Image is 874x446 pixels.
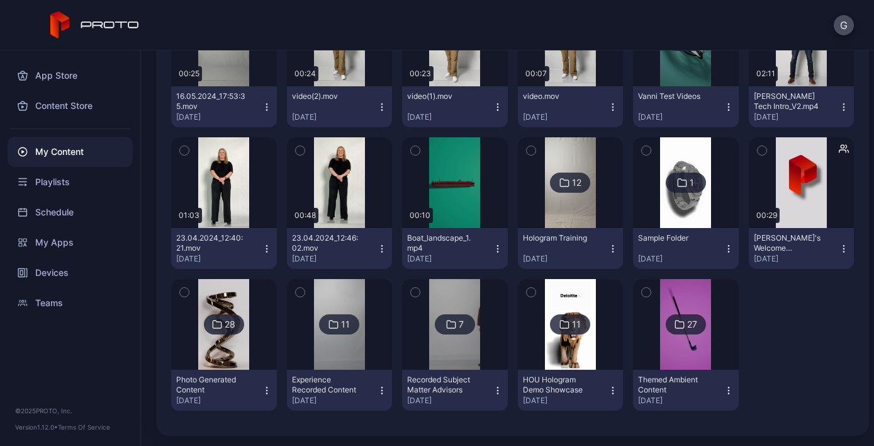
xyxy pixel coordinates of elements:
[292,396,378,406] div: [DATE]
[8,288,133,318] a: Teams
[572,177,581,188] div: 12
[176,91,245,111] div: 16.05.2024_17:53:35.mov
[407,112,493,122] div: [DATE]
[749,228,854,269] button: [PERSON_NAME]'s Welcome Video.mp4[DATE]
[171,86,277,127] button: 16.05.2024_17:53:35.mov[DATE]
[8,137,133,167] a: My Content
[523,112,608,122] div: [DATE]
[407,233,476,253] div: Boat_landscape_1.mp4
[638,375,707,395] div: Themed Ambient Content
[402,228,508,269] button: Boat_landscape_1.mp4[DATE]
[292,233,361,253] div: 23.04.2024_12:46:02.mov
[407,396,493,406] div: [DATE]
[749,86,854,127] button: [PERSON_NAME] Tech Intro_V2.mp4[DATE]
[638,233,707,243] div: Sample Folder
[287,86,393,127] button: video(2).mov[DATE]
[754,91,823,111] div: Bill Briggs Tech Intro_V2.mp4
[572,319,581,330] div: 11
[638,254,724,264] div: [DATE]
[633,86,739,127] button: Vanni Test Videos[DATE]
[402,86,508,127] button: video(1).mov[DATE]
[292,375,361,395] div: Experience Recorded Content
[171,228,277,269] button: 23.04.2024_12:40:21.mov[DATE]
[523,375,592,395] div: HOU Hologram Demo Showcase
[341,319,350,330] div: 11
[523,91,592,101] div: video.mov
[171,370,277,411] button: Photo Generated Content[DATE]
[523,254,608,264] div: [DATE]
[292,112,378,122] div: [DATE]
[407,91,476,101] div: video(1).mov
[287,370,393,411] button: Experience Recorded Content[DATE]
[518,228,624,269] button: Hologram Training[DATE]
[176,233,245,253] div: 23.04.2024_12:40:21.mov
[834,15,854,35] button: G
[687,319,697,330] div: 27
[523,396,608,406] div: [DATE]
[292,254,378,264] div: [DATE]
[8,227,133,258] a: My Apps
[58,423,110,431] a: Terms Of Service
[754,254,839,264] div: [DATE]
[8,197,133,227] a: Schedule
[518,86,624,127] button: video.mov[DATE]
[754,233,823,253] div: David's Welcome Video.mp4
[638,91,707,101] div: Vanni Test Videos
[459,319,464,330] div: 7
[225,319,235,330] div: 28
[287,228,393,269] button: 23.04.2024_12:46:02.mov[DATE]
[8,60,133,91] a: App Store
[407,254,493,264] div: [DATE]
[15,406,125,416] div: © 2025 PROTO, Inc.
[176,254,262,264] div: [DATE]
[402,370,508,411] button: Recorded Subject Matter Advisors[DATE]
[754,112,839,122] div: [DATE]
[407,375,476,395] div: Recorded Subject Matter Advisors
[8,167,133,197] a: Playlists
[15,423,58,431] span: Version 1.12.0 •
[176,396,262,406] div: [DATE]
[176,375,245,395] div: Photo Generated Content
[633,228,739,269] button: Sample Folder[DATE]
[633,370,739,411] button: Themed Ambient Content[DATE]
[523,233,592,243] div: Hologram Training
[292,91,361,101] div: video(2).mov
[8,91,133,121] a: Content Store
[518,370,624,411] button: HOU Hologram Demo Showcase[DATE]
[638,396,724,406] div: [DATE]
[8,258,133,288] a: Devices
[638,112,724,122] div: [DATE]
[176,112,262,122] div: [DATE]
[690,177,694,188] div: 1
